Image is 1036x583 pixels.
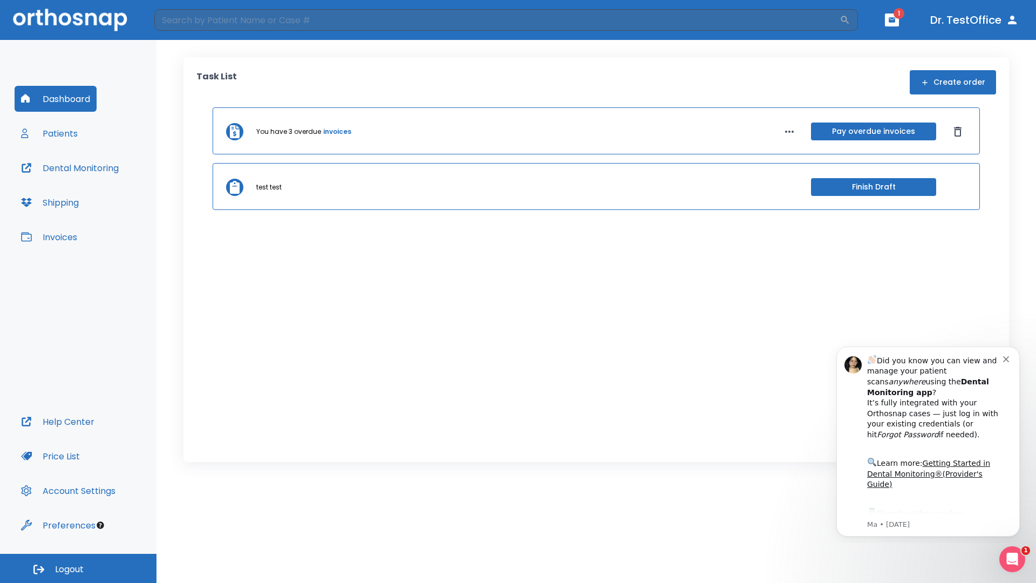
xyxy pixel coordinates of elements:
[15,224,84,250] button: Invoices
[323,127,351,137] a: invoices
[15,409,101,435] button: Help Center
[196,70,237,94] p: Task List
[926,10,1023,30] button: Dr. TestOffice
[820,337,1036,543] iframe: Intercom notifications message
[183,17,192,25] button: Dismiss notification
[15,189,85,215] button: Shipping
[47,183,183,193] p: Message from Ma, sent 7w ago
[96,520,105,530] div: Tooltip anchor
[15,512,102,538] button: Preferences
[55,564,84,575] span: Logout
[256,182,282,192] p: test test
[47,172,143,192] a: App Store
[894,8,904,19] span: 1
[811,178,936,196] button: Finish Draft
[15,478,122,504] button: Account Settings
[15,86,97,112] button: Dashboard
[1021,546,1030,555] span: 1
[154,9,840,31] input: Search by Patient Name or Case #
[256,127,321,137] p: You have 3 overdue
[910,70,996,94] button: Create order
[47,170,183,225] div: Download the app: | ​ Let us know if you need help getting started!
[15,155,125,181] button: Dental Monitoring
[999,546,1025,572] iframe: Intercom live chat
[15,120,84,146] button: Patients
[13,9,127,31] img: Orthosnap
[949,123,966,140] button: Dismiss
[15,443,86,469] button: Price List
[811,123,936,140] button: Pay overdue invoices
